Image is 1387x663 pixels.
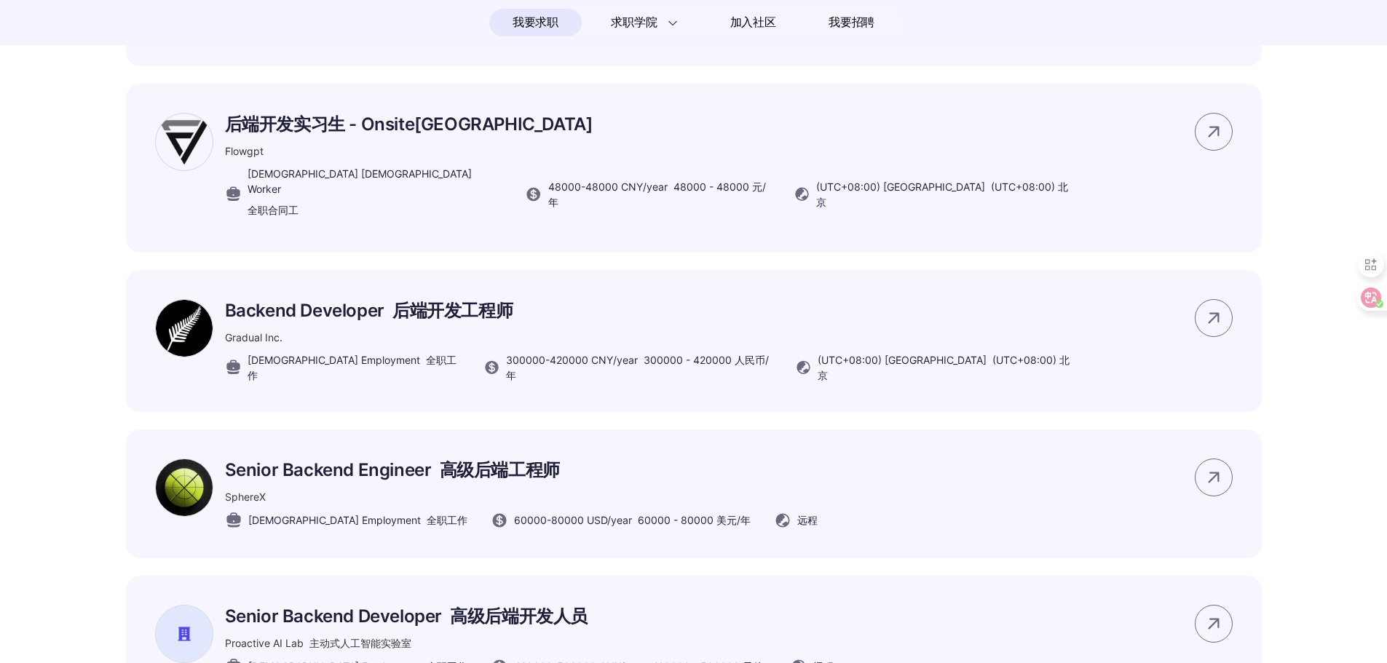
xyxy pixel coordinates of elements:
span: [DEMOGRAPHIC_DATA] Employment [248,512,467,528]
font: 主动式人工智能实验室 [309,637,411,649]
span: 加入社区 [730,11,776,34]
span: 我要招聘 [829,14,874,31]
span: Gradual Inc. [225,331,282,344]
span: 300000 - 420000 CNY /year [506,352,771,383]
span: 远程 [797,512,818,528]
font: 后端开发工程师 [392,300,513,321]
p: Senior Backend Engineer [225,458,818,482]
font: (UTC+08:00) 北京 [818,354,1070,381]
font: 高级后端开发人员 [450,606,588,627]
span: Flowgpt [225,145,264,157]
p: Senior Backend Developer [225,605,834,628]
span: [DEMOGRAPHIC_DATA] [DEMOGRAPHIC_DATA] Worker [248,166,502,223]
font: 全职工作 [427,514,467,526]
span: 60000 - 80000 USD /year [514,512,751,528]
span: (UTC+08:00) [GEOGRAPHIC_DATA] [816,179,1072,210]
span: 求职学院 [611,14,657,31]
span: (UTC+08:00) [GEOGRAPHIC_DATA] [818,352,1072,383]
span: Proactive AI Lab [225,637,411,649]
font: 高级后端工程师 [440,459,560,480]
font: 60000 - 80000 美元/年 [638,514,751,526]
span: 48000 - 48000 CNY /year [548,179,770,210]
p: Backend Developer [225,299,1072,322]
span: [DEMOGRAPHIC_DATA] Employment [248,352,460,383]
font: 300000 - 420000 人民币/年 [506,354,769,381]
font: 全职合同工 [248,204,299,216]
p: 后端开发实习生 - Onsite[GEOGRAPHIC_DATA] [225,113,1072,136]
span: 我要求职 [513,11,558,34]
span: SphereX [225,491,266,503]
font: 全职工作 [248,354,457,381]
